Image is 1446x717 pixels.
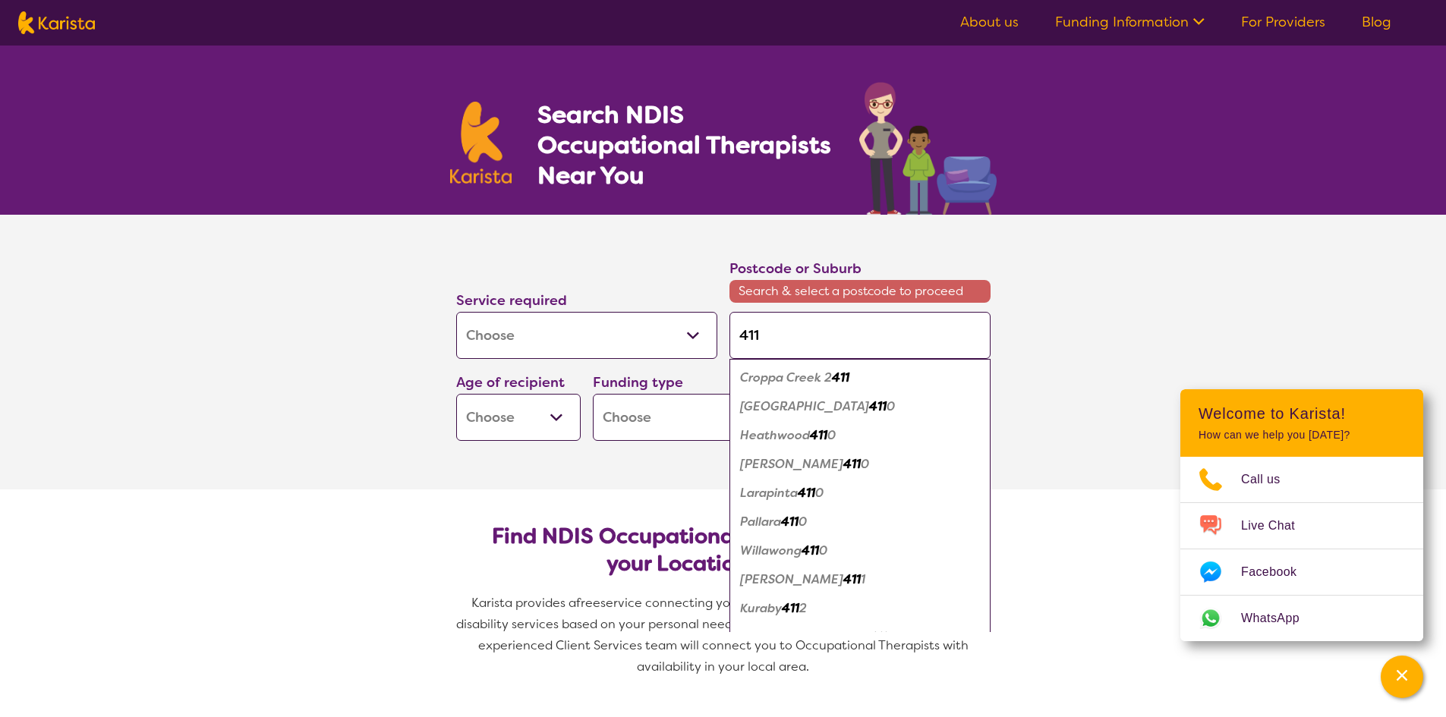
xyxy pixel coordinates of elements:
[960,13,1019,31] a: About us
[737,565,983,594] div: Nathan 4111
[861,456,869,472] em: 0
[869,629,887,645] em: 411
[593,373,683,392] label: Funding type
[781,514,799,530] em: 411
[740,427,810,443] em: Heathwood
[887,629,894,645] em: 3
[802,542,819,558] em: 411
[798,485,815,501] em: 411
[740,571,843,587] em: [PERSON_NAME]
[799,600,807,616] em: 2
[1180,389,1423,641] div: Channel Menu
[819,542,827,558] em: 0
[1199,429,1405,442] p: How can we help you [DATE]?
[737,363,983,392] div: Croppa Creek 2411
[1241,561,1315,583] span: Facebook
[737,508,983,536] div: Pallara 4110
[859,82,997,215] img: occupational-therapy
[740,600,782,616] em: Kuraby
[843,456,861,472] em: 411
[456,373,565,392] label: Age of recipient
[815,485,824,501] em: 0
[832,370,849,385] em: 411
[782,600,799,616] em: 411
[737,392,983,421] div: Acacia Ridge 4110
[729,280,991,303] span: Search & select a postcode to proceed
[729,259,862,278] label: Postcode or Suburb
[740,542,802,558] em: Willawong
[18,11,95,34] img: Karista logo
[456,595,994,675] span: service connecting you with Occupational Therapists and other disability services based on your p...
[740,370,832,385] em: Croppa Creek 2
[471,595,576,611] span: Karista provides a
[1362,13,1391,31] a: Blog
[737,479,983,508] div: Larapinta 4110
[861,571,865,587] em: 1
[1241,468,1299,491] span: Call us
[450,102,512,184] img: Karista logo
[576,595,600,611] span: free
[729,312,991,359] input: Type
[1055,13,1205,31] a: Funding Information
[1381,656,1423,698] button: Channel Menu
[1180,596,1423,641] a: Web link opens in a new tab.
[1241,607,1318,630] span: WhatsApp
[456,291,567,310] label: Service required
[537,99,833,190] h1: Search NDIS Occupational Therapists Near You
[827,427,836,443] em: 0
[799,514,807,530] em: 0
[869,398,887,414] em: 411
[737,594,983,623] div: Kuraby 4112
[737,421,983,450] div: Heathwood 4110
[740,456,843,472] em: [PERSON_NAME]
[737,450,983,479] div: Heathwood Df 4110
[740,398,869,414] em: [GEOGRAPHIC_DATA]
[1241,514,1313,537] span: Live Chat
[810,427,827,443] em: 411
[740,514,781,530] em: Pallara
[887,398,895,414] em: 0
[737,536,983,565] div: Willawong 4110
[1241,13,1325,31] a: For Providers
[740,485,798,501] em: Larapinta
[843,571,861,587] em: 411
[740,629,869,645] em: [GEOGRAPHIC_DATA]
[1199,404,1405,423] h2: Welcome to Karista!
[1180,457,1423,641] ul: Choose channel
[468,523,978,577] h2: Find NDIS Occupational Therapists based on your Location & Needs
[737,623,983,652] div: Eight Mile Plains 4113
